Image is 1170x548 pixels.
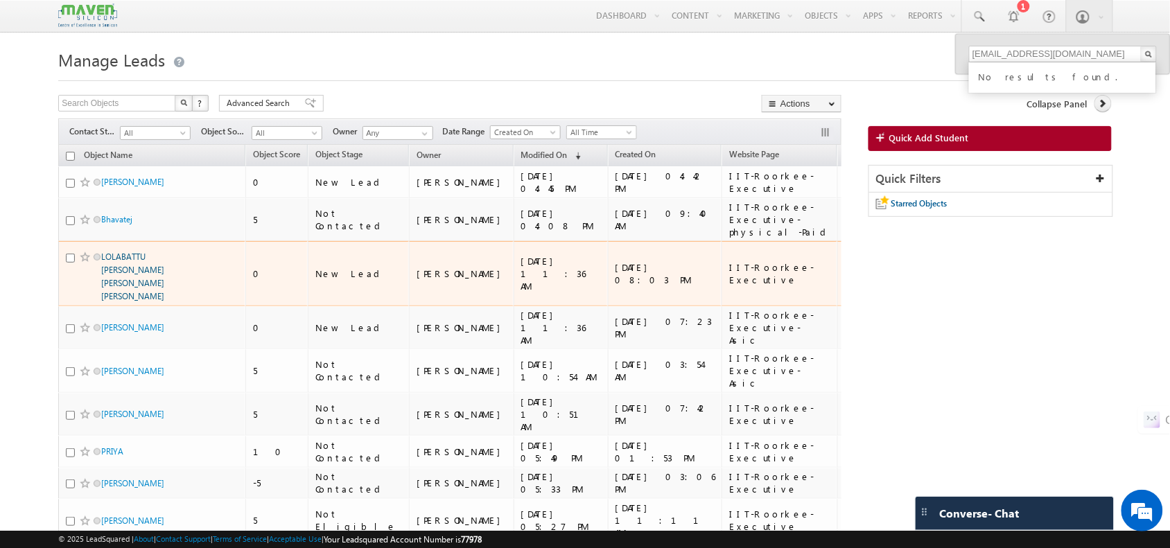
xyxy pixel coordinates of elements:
div: IIT-Roorkee-Executive [729,439,831,464]
div: [PERSON_NAME] [417,477,507,489]
span: (sorted descending) [570,150,581,161]
a: Object Stage [308,147,369,165]
span: Manage Leads [58,48,165,71]
a: Modified On (sorted descending) [514,147,588,165]
button: ? [192,95,209,112]
div: [PERSON_NAME] [417,514,507,527]
div: IIT-Roorkee-Executive [729,402,831,427]
span: Converse - Chat [940,507,1020,520]
div: Not Contacted [315,207,403,232]
span: Collapse Panel [1027,98,1088,110]
div: IIT-Roorkee-Executive-Asic [729,352,831,389]
span: Owner [333,125,363,138]
span: ? [198,97,204,109]
div: [DATE] 10:54 AM [521,358,602,383]
span: All [252,127,318,139]
div: IIT-Roorkee-Executive [729,261,831,286]
div: [DATE] 05:33 PM [521,470,602,495]
div: Not Eligible [315,508,403,533]
div: No results found. [976,67,1162,85]
a: [PERSON_NAME] [101,409,164,419]
span: Modified On [521,150,568,160]
div: 5 [253,514,302,527]
span: Website Page [729,149,779,159]
a: All [120,126,191,140]
a: [PERSON_NAME] [101,515,164,526]
div: [DATE] 01:53 PM [615,439,716,464]
a: Bhavatej [101,214,132,224]
div: [PERSON_NAME] [417,267,507,280]
a: [PERSON_NAME] [101,478,164,488]
div: Chat with us now [72,73,233,91]
a: [PERSON_NAME] [101,322,164,333]
a: Program Name [838,147,908,165]
button: Actions [762,95,841,112]
a: PRIYA [101,446,123,457]
div: [PERSON_NAME] [417,321,507,334]
textarea: Type your message and hit 'Enter' [18,128,253,415]
div: 0 [253,176,302,188]
span: Advanced Search [227,97,294,109]
a: Show All Items [414,127,432,141]
a: Terms of Service [213,534,267,543]
div: IIT-Roorkee-Executive [729,470,831,495]
input: Type to Search [363,126,433,140]
div: 5 [253,364,302,377]
div: New Lead [315,176,403,188]
div: IIT-Roorkee-Executive [729,508,831,533]
div: Not Contacted [315,439,403,464]
img: Custom Logo [58,3,116,28]
span: Quick Add Student [889,132,969,144]
div: IIT-Roorkee-Executive-physical-Paid [729,201,831,238]
span: Date Range [442,125,490,138]
div: 0 [253,267,302,280]
a: All [252,126,322,140]
div: [PERSON_NAME] [417,364,507,377]
div: [DATE] 03:06 PM [615,470,716,495]
span: Created On [491,126,557,139]
div: Quick Filters [869,166,1112,193]
span: Starred Objects [891,198,948,209]
span: All [121,127,186,139]
a: Created On [609,147,663,165]
div: 10 [253,445,302,458]
div: -5 [253,477,302,489]
div: [PERSON_NAME] [417,176,507,188]
span: All Time [567,126,633,139]
span: Owner [417,150,441,160]
div: [DATE] 04:42 PM [615,170,716,195]
a: Quick Add Student [868,126,1112,151]
div: Minimize live chat window [227,7,261,40]
div: 0 [253,321,302,334]
a: About [134,534,154,543]
a: Created On [490,125,561,139]
a: All Time [566,125,637,139]
div: Not Contacted [315,402,403,427]
span: Created On [615,149,656,159]
div: [PERSON_NAME] [417,213,507,226]
div: [DATE] 07:23 PM [615,315,716,340]
div: [DATE] 07:42 PM [615,402,716,427]
div: Not Contacted [315,358,403,383]
div: [DATE] 04:08 PM [521,207,602,232]
a: [PERSON_NAME] [101,177,164,187]
span: Your Leadsquared Account Number is [324,534,482,545]
div: [PERSON_NAME] [417,408,507,421]
img: carter-drag [919,506,930,518]
span: Object Source [201,125,252,138]
div: [DATE] 08:03 PM [615,261,716,286]
div: [DATE] 03:54 AM [615,358,716,383]
div: IIT-Roorkee-Executive-Asic [729,309,831,346]
div: [DATE] 04:45 PM [521,170,602,195]
input: Check all records [66,152,75,161]
span: © 2025 LeadSquared | | | | | [58,533,482,546]
a: Object Name [77,148,139,166]
div: [PERSON_NAME] [417,445,507,458]
img: Search [180,99,187,106]
a: [PERSON_NAME] [101,366,164,376]
div: New Lead [315,267,403,280]
div: [DATE] 10:51 AM [521,396,602,433]
span: Object Score [253,149,300,159]
div: [DATE] 05:27 PM [521,508,602,533]
span: 77978 [461,534,482,545]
